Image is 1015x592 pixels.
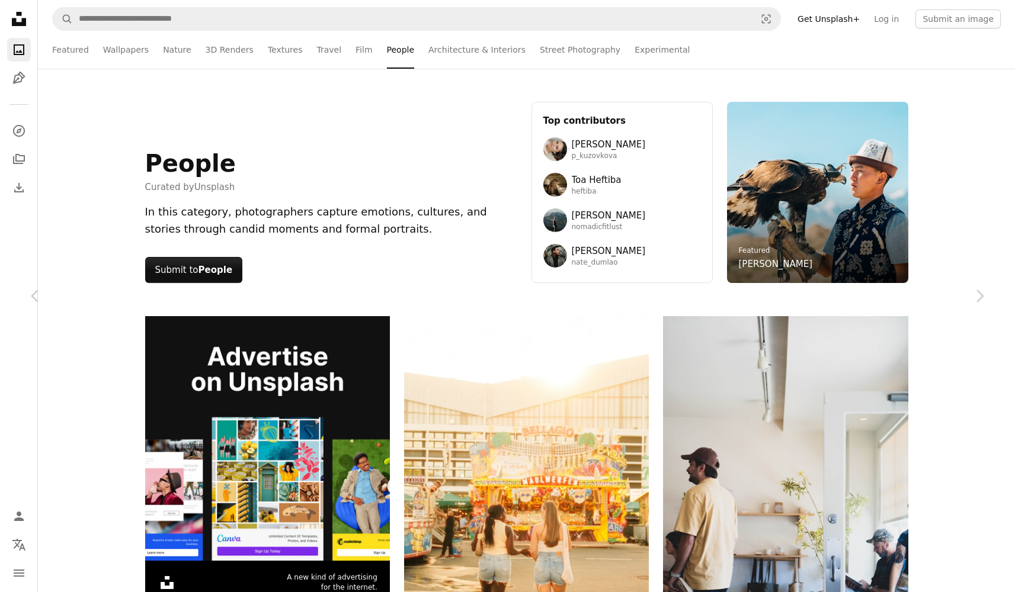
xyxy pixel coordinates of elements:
[543,244,701,268] a: Avatar of user Nathan Dumlao[PERSON_NAME]nate_dumlao
[739,246,770,255] a: Featured
[103,31,149,69] a: Wallpapers
[543,173,701,197] a: Avatar of user Toa HeftibaToa Heftibaheftiba
[572,137,646,152] span: [PERSON_NAME]
[316,31,341,69] a: Travel
[194,182,235,192] a: Unsplash
[663,494,908,505] a: People inside a bright, modern cafe interior.
[53,8,73,30] button: Search Unsplash
[944,239,1015,353] a: Next
[739,257,813,271] a: [PERSON_NAME]
[145,180,236,194] span: Curated by
[540,31,620,69] a: Street Photography
[915,9,1001,28] button: Submit an image
[7,38,31,62] a: Photos
[145,204,517,238] div: In this category, photographers capture emotions, cultures, and stories through candid moments an...
[7,66,31,90] a: Illustrations
[268,31,303,69] a: Textures
[635,31,690,69] a: Experimental
[356,31,372,69] a: Film
[543,244,567,268] img: Avatar of user Nathan Dumlao
[198,265,233,275] strong: People
[163,31,191,69] a: Nature
[7,176,31,200] a: Download History
[7,561,31,585] button: Menu
[7,533,31,556] button: Language
[572,152,646,161] span: p_kuzovkova
[7,504,31,528] a: Log in / Sign up
[543,137,701,161] a: Avatar of user Polina Kuzovkova[PERSON_NAME]p_kuzovkova
[428,31,526,69] a: Architecture & Interiors
[543,208,701,232] a: Avatar of user Andres Molina[PERSON_NAME]nomadicfitlust
[543,114,701,128] h3: Top contributors
[572,258,646,268] span: nate_dumlao
[572,187,622,197] span: heftiba
[52,31,89,69] a: Featured
[572,173,622,187] span: Toa Heftiba
[572,223,646,232] span: nomadicfitlust
[7,119,31,143] a: Explore
[790,9,867,28] a: Get Unsplash+
[867,9,906,28] a: Log in
[7,147,31,171] a: Collections
[572,208,646,223] span: [PERSON_NAME]
[206,31,254,69] a: 3D Renders
[543,173,567,197] img: Avatar of user Toa Heftiba
[752,8,780,30] button: Visual search
[404,494,649,505] a: Two women walk towards a bright carnival ride
[572,244,646,258] span: [PERSON_NAME]
[158,573,177,592] img: file-1631306537910-2580a29a3cfcimage
[543,137,567,161] img: Avatar of user Polina Kuzovkova
[145,257,243,283] button: Submit toPeople
[145,149,236,178] h1: People
[145,316,390,561] img: file-1636576776643-80d394b7be57image
[543,208,567,232] img: Avatar of user Andres Molina
[52,7,781,31] form: Find visuals sitewide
